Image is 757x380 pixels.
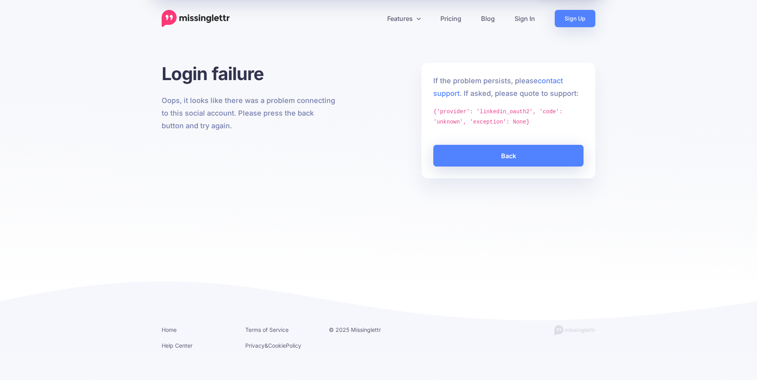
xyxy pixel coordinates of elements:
a: Cookie [268,342,286,349]
a: Features [377,10,431,27]
p: If the problem persists, please . If asked, please quote to support: [433,75,584,100]
a: Pricing [431,10,471,27]
h1: Login failure [162,63,336,84]
a: Privacy [245,342,265,349]
li: & Policy [245,341,317,350]
a: Sign In [505,10,545,27]
a: Blog [471,10,505,27]
a: Terms of Service [245,326,289,333]
a: Home [162,326,177,333]
a: Sign Up [555,10,595,27]
li: © 2025 Missinglettr [329,325,401,335]
code: {'provider': 'linkedin_oauth2', 'code': 'unknown', 'exception': None} [433,109,563,125]
a: Help Center [162,342,192,349]
p: Oops, it looks like there was a problem connecting to this social account. Please press the back ... [162,94,336,132]
a: Back [433,145,584,167]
